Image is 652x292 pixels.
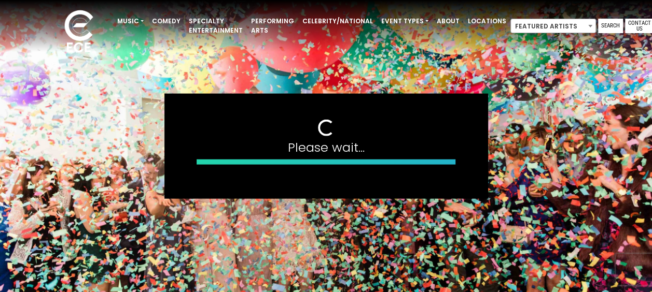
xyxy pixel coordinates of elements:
span: Featured Artists [511,19,595,34]
a: Music [113,12,148,30]
a: Specialty Entertainment [185,12,247,39]
a: Performing Arts [247,12,298,39]
a: Search [598,19,623,33]
a: About [433,12,464,30]
img: ece_new_logo_whitev2-1.png [53,7,105,57]
h4: Please wait... [197,140,456,155]
a: Locations [464,12,510,30]
span: Featured Artists [510,19,596,33]
a: Comedy [148,12,185,30]
a: Celebrity/National [298,12,377,30]
a: Event Types [377,12,433,30]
